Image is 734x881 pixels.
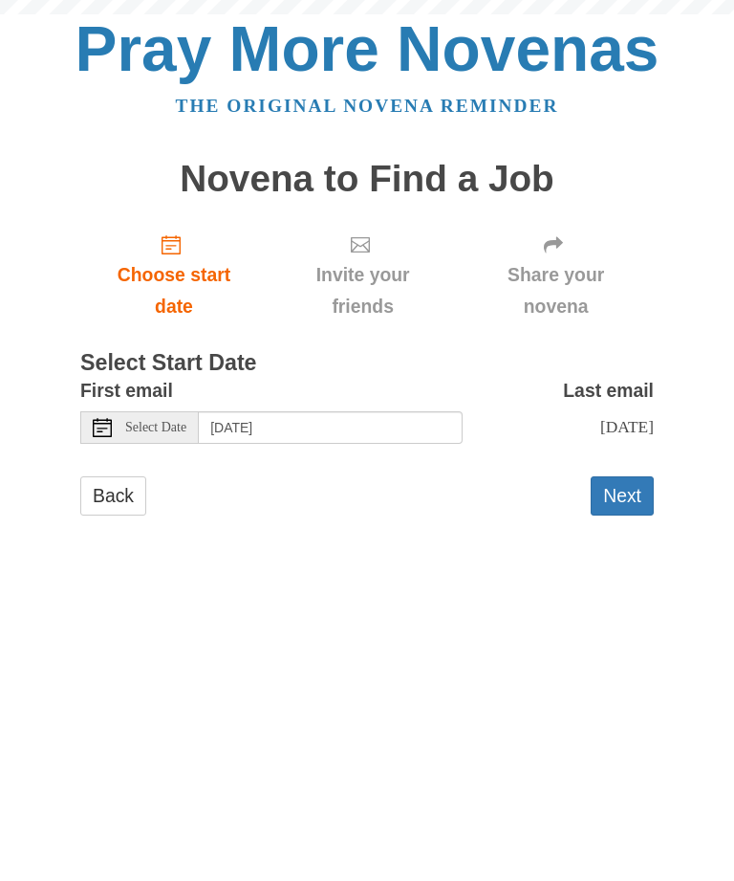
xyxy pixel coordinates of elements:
[80,476,146,516] a: Back
[99,259,248,322] span: Choose start date
[563,375,654,407] label: Last email
[76,13,659,84] a: Pray More Novenas
[268,218,458,332] div: Click "Next" to confirm your start date first.
[80,351,654,376] h3: Select Start Date
[80,375,173,407] label: First email
[125,421,186,434] span: Select Date
[176,96,559,116] a: The original novena reminder
[600,417,654,436] span: [DATE]
[591,476,654,516] button: Next
[80,159,654,200] h1: Novena to Find a Job
[80,218,268,332] a: Choose start date
[287,259,439,322] span: Invite your friends
[458,218,654,332] div: Click "Next" to confirm your start date first.
[477,259,635,322] span: Share your novena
